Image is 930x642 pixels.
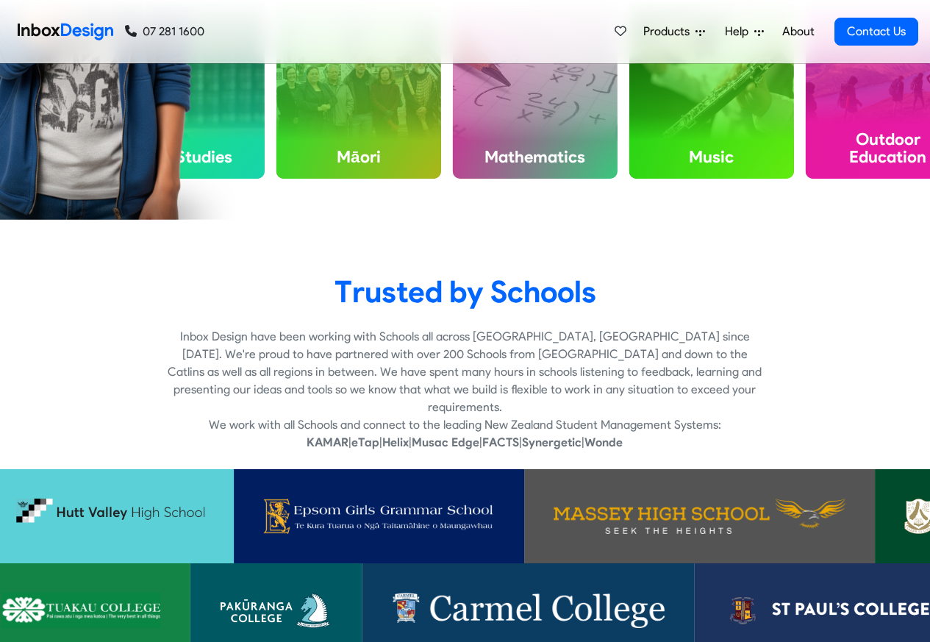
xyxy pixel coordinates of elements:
a: Help [719,17,770,46]
span: Products [643,23,695,40]
p: We work with all Schools and connect to the leading New Zealand Student Management Systems: [166,416,764,434]
h4: Legal Studies [100,135,265,178]
span: Help [725,23,754,40]
a: Contact Us [834,18,918,46]
img: Hutt Valley High School [16,499,204,534]
p: Inbox Design have been working with Schools all across [GEOGRAPHIC_DATA], [GEOGRAPHIC_DATA] since... [166,328,764,416]
a: 07 281 1600 [125,23,204,40]
strong: Musac Edge [412,435,479,449]
heading: Trusted by Schools [11,273,919,310]
strong: KAMAR [307,435,348,449]
h4: Music [629,135,794,178]
a: About [778,17,818,46]
h4: Māori [276,135,441,178]
h4: Mathematics [453,135,618,178]
img: Carmel College [391,593,665,628]
a: Products [637,17,711,46]
img: Epsom Girls Grammar School [263,499,495,534]
strong: Wonde [584,435,623,449]
strong: Helix [382,435,409,449]
strong: FACTS [482,435,519,449]
strong: eTap [351,435,379,449]
img: Tuakau College [1,593,160,628]
strong: Synergetic [522,435,582,449]
img: Massey High School [554,499,845,534]
p: | | | | | | [166,434,764,452]
img: Pakuranga College [219,593,332,628]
